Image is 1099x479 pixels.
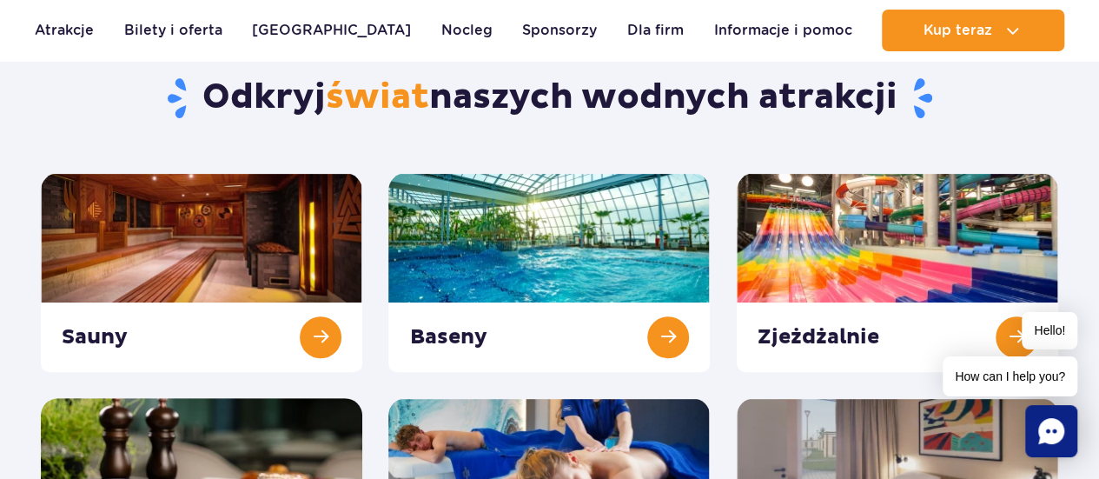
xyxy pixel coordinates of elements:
[923,23,991,38] span: Kup teraz
[882,10,1064,51] button: Kup teraz
[627,10,684,51] a: Dla firm
[522,10,597,51] a: Sponsorzy
[1022,312,1077,349] span: Hello!
[326,76,429,119] span: świat
[943,356,1077,396] span: How can I help you?
[41,76,1058,121] h1: Odkryj naszych wodnych atrakcji
[35,10,94,51] a: Atrakcje
[441,10,493,51] a: Nocleg
[1025,405,1077,457] div: Chat
[713,10,851,51] a: Informacje i pomoc
[124,10,222,51] a: Bilety i oferta
[252,10,411,51] a: [GEOGRAPHIC_DATA]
